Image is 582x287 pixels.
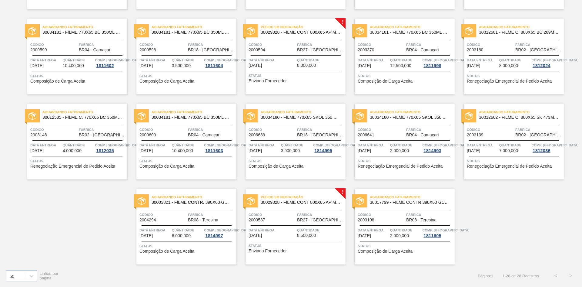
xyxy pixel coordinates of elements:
span: 11/09/2025 [139,149,153,153]
span: 2000600 [139,133,156,137]
span: Status [249,243,344,249]
span: Fábrica [406,212,453,218]
span: Status [358,158,453,164]
span: 30034180 - FILME 770X65 SKOL 350 MP C12 [370,115,450,120]
span: Código [139,212,186,218]
a: !statusPedido em Negociação30029828 - FILME CONT 800X65 AP MP 473 C12 429Código2000587FábricaBR27... [236,189,346,265]
img: status [247,197,255,205]
img: status [356,197,364,205]
span: Pedido em Negociação [261,24,346,30]
span: BR04 - Camaçari [79,48,111,52]
span: Renegociação Emergencial de Pedido Aceita [467,164,552,169]
img: status [138,112,145,120]
span: Data entrega [139,57,170,63]
a: statusAguardando Faturamento30012602 - FILME C. 800X65 SK 473ML C12 429Código2003139FábricaBR02 -... [455,104,564,179]
span: Composição de Carga Aceita [249,164,303,169]
span: Código [467,42,514,48]
span: Quantidade [297,57,344,63]
a: statusAguardando Faturamento30034181 - FILME 770X65 BC 350ML MP C12Código2000598FábricaBR18 - [GE... [127,19,236,94]
span: Aguardando Faturamento [370,24,455,30]
span: Quantidade [499,142,530,148]
span: 03/10/2025 [249,233,262,238]
span: Status [30,73,126,79]
span: 30012581 - FILME C. 800X65 BC 269ML C15 429 [479,30,559,35]
span: Quantidade [499,57,530,63]
span: 1 - 28 de 28 Registros [502,274,539,278]
button: > [563,268,578,283]
span: BR02 - Sergipe [79,133,126,137]
span: Data entrega [358,57,389,63]
a: Comp. [GEOGRAPHIC_DATA]1814995 [313,142,344,153]
span: 8.300,000 [297,63,316,68]
img: status [28,27,36,35]
span: Comp. Carga [531,142,578,148]
span: Data entrega [358,142,389,148]
span: 30034180 - FILME 770X65 SKOL 350 MP C12 [261,115,341,120]
span: Comp. Carga [531,57,578,63]
span: Aguardando Faturamento [370,194,455,200]
span: Código [249,212,296,218]
div: 1811603 [204,148,224,153]
span: Data entrega [467,57,498,63]
span: 2000587 [249,218,265,222]
span: 2000599 [30,48,47,52]
span: 30012602 - FILME C. 800X65 SK 473ML C12 429 [479,115,559,120]
span: Status [139,158,235,164]
span: 2000594 [249,48,265,52]
span: Data entrega [139,142,170,148]
img: status [465,27,473,35]
span: Código [249,42,296,48]
span: Pedido em Negociação [261,194,346,200]
span: Código [30,42,77,48]
a: Comp. [GEOGRAPHIC_DATA]1811602 [95,57,126,68]
span: 30034181 - FILME 770X65 BC 350ML MP C12 [152,115,232,120]
img: status [138,197,145,205]
img: status [465,112,473,120]
span: Data entrega [358,227,389,233]
span: 8.500,000 [297,233,316,238]
span: Código [467,127,514,133]
span: Fábrica [406,127,453,133]
span: Composição de Carga Aceita [358,79,413,84]
img: status [247,27,255,35]
span: Data entrega [30,57,61,63]
span: BR04 - Camaçari [188,133,220,137]
span: Quantidade [172,227,203,233]
span: Fábrica [79,42,126,48]
span: Comp. Carga [204,227,251,233]
span: Fábrica [188,127,235,133]
span: 8.000,000 [499,63,518,68]
a: statusAguardando Faturamento30012581 - FILME C. 800X65 BC 269ML C15 429Código2003180FábricaBR02 -... [455,19,564,94]
div: 1811998 [422,63,442,68]
span: Código [358,212,405,218]
span: BR18 - Pernambuco [297,133,344,137]
span: BR27 - Nova Minas [297,218,344,222]
span: Aguardando Faturamento [42,109,127,115]
span: Fábrica [297,42,344,48]
span: Status [249,158,344,164]
span: 7.000,000 [499,149,518,153]
span: Comp. Carga [204,57,251,63]
span: 4.000,000 [63,149,82,153]
span: 30034181 - FILME 770X65 BC 350ML MP C12 [152,30,232,35]
span: BR04 - Camaçari [406,48,439,52]
span: Data entrega [249,227,296,233]
span: Fábrica [79,127,126,133]
span: Comp. Carga [204,142,251,148]
span: 02/09/2025 [30,63,44,68]
span: Renegociação Emergencial de Pedido Aceita [30,164,115,169]
span: 30034181 - FILME 770X65 BC 350ML MP C12 [42,30,122,35]
span: Comp. Carga [422,142,469,148]
span: BR04 - Camaçari [406,133,439,137]
span: Renegociação Emergencial de Pedido Aceita [467,79,552,84]
span: 2003108 [358,218,374,222]
span: Enviado Fornecedor [249,79,287,83]
span: 30029828 - FILME CONT 800X65 AP MP 473 C12 429 [261,30,341,35]
a: !statusPedido em Negociação30029828 - FILME CONT 800X65 AP MP 473 C12 429Código2000594FábricaBR27... [236,19,346,94]
span: Página : 1 [478,274,493,278]
a: statusAguardando Faturamento30017799 - FILME CONTR 390X60 GCA ZERO 350ML NIV22Código2003108Fábric... [346,189,455,265]
span: Aguardando Faturamento [152,24,236,30]
span: Renegociação Emergencial de Pedido Aceita [358,164,443,169]
span: 09/09/2025 [30,149,44,153]
span: Data entrega [139,227,170,233]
